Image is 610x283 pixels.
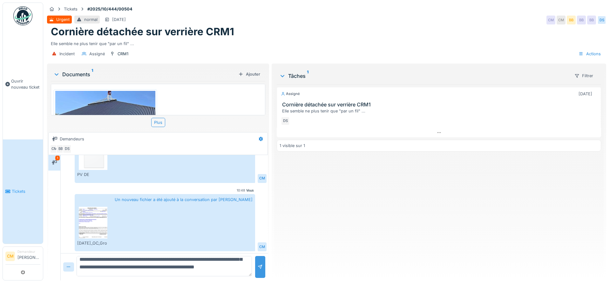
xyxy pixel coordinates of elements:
a: Tickets [3,139,43,244]
a: Ouvrir nouveau ticket [3,29,43,139]
div: Vous [246,188,254,193]
div: DS [281,117,290,125]
div: Elle semble ne plus tenir que "par un fil" ... [51,38,602,47]
div: Filtrer [572,71,596,80]
div: Ajouter [236,70,263,78]
div: Tâches [279,72,569,80]
div: BB [56,145,65,153]
div: DS [597,16,606,24]
div: Elle semble ne plus tenir que "par un fil" ... [282,108,598,114]
div: 10:48 [237,188,245,193]
div: [DATE] [112,17,126,23]
div: Actions [576,49,604,58]
h1: Cornière détachée sur verrière CRM1 [51,26,234,38]
img: dorvg1u1evjjg5qa6eq03div16l6 [55,91,155,144]
div: CM [50,145,59,153]
li: CM [5,252,15,261]
div: Demandeurs [60,136,84,142]
div: Demandeur [17,249,40,254]
div: Documents [53,71,236,78]
sup: 1 [91,71,93,78]
a: CM Demandeur[PERSON_NAME] [5,249,40,265]
div: Un nouveau fichier a été ajouté à la conversation par [PERSON_NAME] [75,194,255,251]
div: BB [587,16,596,24]
div: BB [577,16,586,24]
sup: 1 [307,72,308,80]
div: CM [258,242,267,251]
li: [PERSON_NAME] [17,249,40,263]
div: 1 [55,156,60,160]
div: CM [557,16,566,24]
div: Plus [151,118,165,127]
div: Assigné [89,51,105,57]
div: CM [258,174,267,183]
img: Badge_color-CXgf-gQk.svg [13,6,32,25]
div: CRM1 [118,51,128,57]
div: normal [84,17,98,23]
img: fpeqrp4w3ga040j75hx06j0ozb3m [79,207,107,239]
div: CM [546,16,555,24]
div: PV DE RECEPTION DEFINITIVE.DOC [77,172,109,178]
div: Assigné [281,91,300,97]
div: DS [63,145,71,153]
div: Incident [59,51,75,57]
span: Tickets [12,188,40,194]
h3: Cornière détachée sur verrière CRM1 [282,102,598,108]
div: BB [567,16,576,24]
div: [DATE]_OC_Groven_Fixation_Coiffes_Verrier_CRM1.pdf [77,240,109,246]
span: Ouvrir nouveau ticket [11,78,40,90]
div: Tickets [64,6,78,12]
div: [DATE] [579,91,592,97]
strong: #2025/10/444/00504 [85,6,135,12]
div: Urgent [56,17,70,23]
div: 1 visible sur 1 [280,143,305,149]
